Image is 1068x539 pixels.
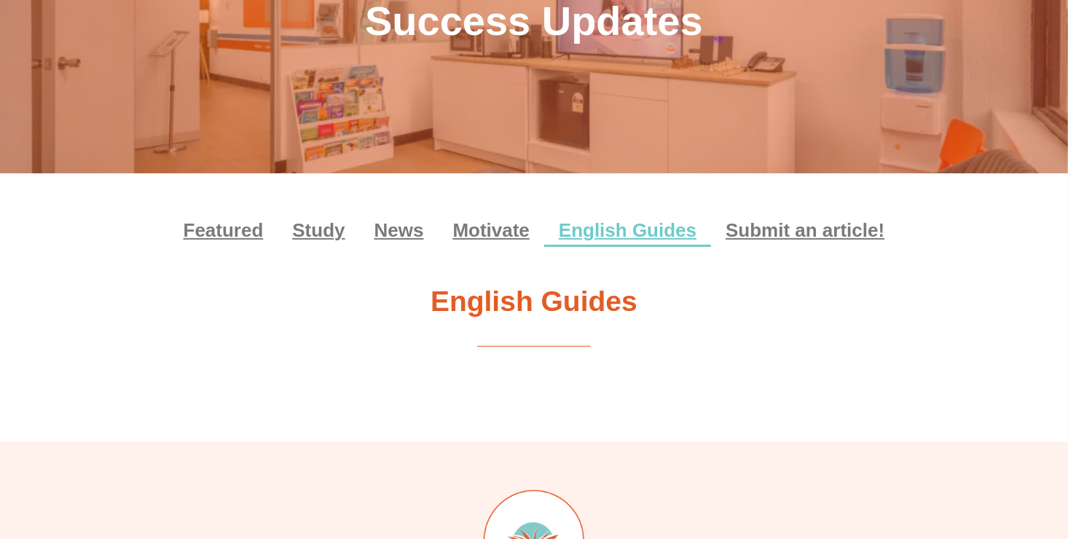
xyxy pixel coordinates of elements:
[544,213,711,247] a: English Guides
[711,213,899,247] a: Submit an article!
[126,283,942,320] h2: English Guides
[169,213,278,247] a: Featured
[825,375,1068,539] iframe: Chat Widget
[439,213,544,247] a: Motivate
[278,213,359,247] a: Study
[126,213,942,247] nav: Menu
[360,213,439,247] a: News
